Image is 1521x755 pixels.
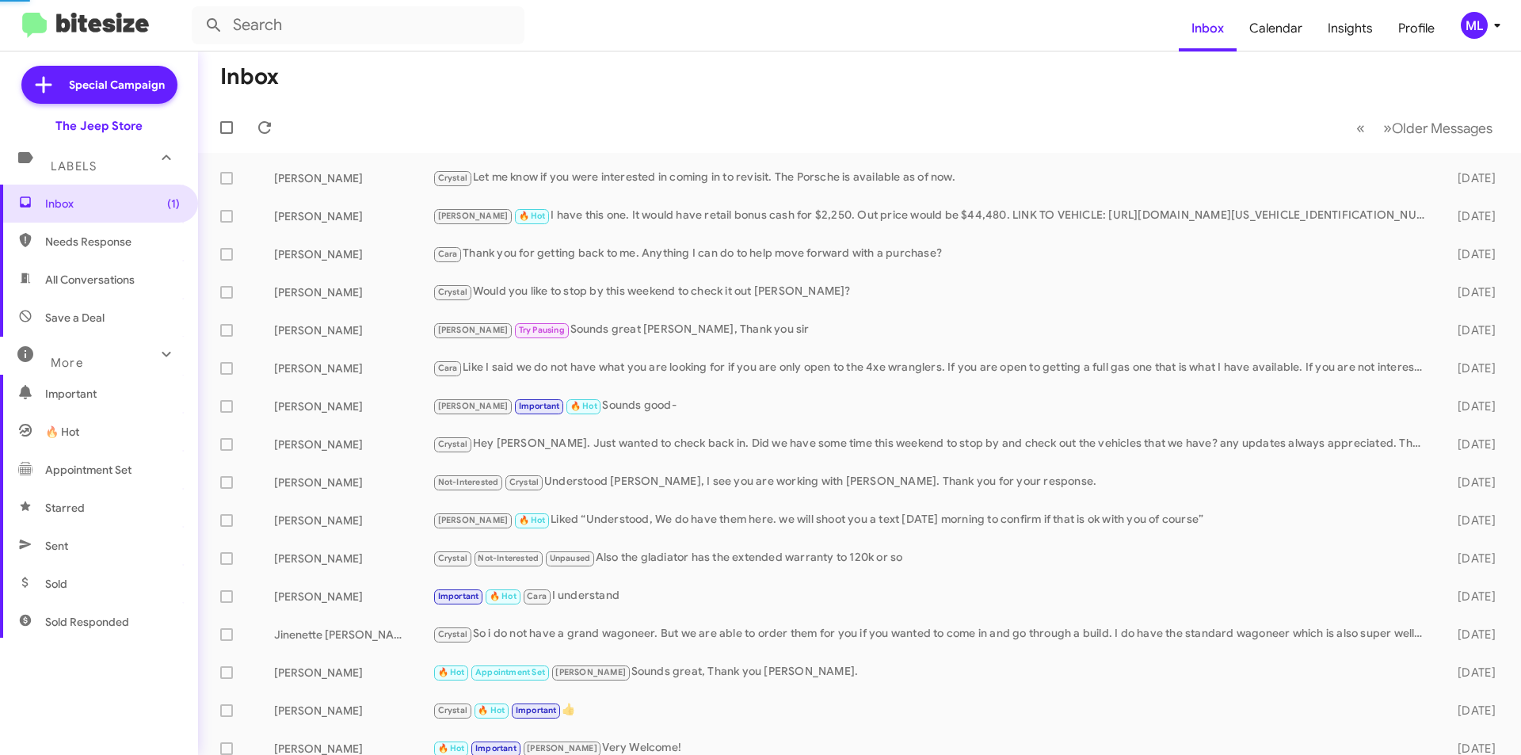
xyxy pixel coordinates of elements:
div: [PERSON_NAME] [274,703,433,719]
span: Starred [45,500,85,516]
div: [DATE] [1432,627,1508,643]
div: [PERSON_NAME] [274,589,433,604]
div: [DATE] [1432,513,1508,528]
span: Crystal [438,705,467,715]
span: Inbox [45,196,180,212]
div: [DATE] [1432,703,1508,719]
span: Needs Response [45,234,180,250]
span: Special Campaign [69,77,165,93]
span: [PERSON_NAME] [438,325,509,335]
div: Sounds good- [433,397,1432,415]
div: I have this one. It would have retail bonus cash for $2,250. Out price would be $44,480. LINK TO ... [433,207,1432,225]
span: Important [519,401,560,411]
span: Older Messages [1392,120,1492,137]
div: [DATE] [1432,437,1508,452]
div: ML [1461,12,1488,39]
div: [PERSON_NAME] [274,284,433,300]
div: [PERSON_NAME] [274,475,433,490]
div: [DATE] [1432,322,1508,338]
div: [DATE] [1432,551,1508,566]
span: 🔥 Hot [438,667,465,677]
span: 🔥 Hot [45,424,79,440]
div: [PERSON_NAME] [274,513,433,528]
span: Labels [51,159,97,173]
span: 🔥 Hot [490,591,517,601]
span: Cara [438,249,458,259]
span: » [1383,118,1392,138]
div: So i do not have a grand wagoneer. But we are able to order them for you if you wanted to come in... [433,625,1432,643]
div: Let me know if you were interested in coming in to revisit. The Porsche is available as of now. [433,169,1432,187]
div: [DATE] [1432,398,1508,414]
div: Thank you for getting back to me. Anything I can do to help move forward with a purchase? [433,245,1432,263]
div: Understood [PERSON_NAME], I see you are working with [PERSON_NAME]. Thank you for your response. [433,473,1432,491]
span: More [51,356,83,370]
span: Important [438,591,479,601]
button: ML [1447,12,1504,39]
div: [PERSON_NAME] [274,665,433,681]
span: Not-Interested [438,477,499,487]
span: Sent [45,538,68,554]
span: Cara [527,591,547,601]
span: [PERSON_NAME] [555,667,626,677]
div: [DATE] [1432,475,1508,490]
span: [PERSON_NAME] [438,401,509,411]
a: Insights [1315,6,1386,51]
h1: Inbox [220,64,279,90]
a: Profile [1386,6,1447,51]
span: Cara [438,363,458,373]
div: Liked “Understood, We do have them here. we will shoot you a text [DATE] morning to confirm if th... [433,511,1432,529]
span: (1) [167,196,180,212]
span: Crystal [438,553,467,563]
a: Calendar [1237,6,1315,51]
div: [PERSON_NAME] [274,208,433,224]
span: Sold Responded [45,614,129,630]
span: Important [475,743,517,753]
div: Sounds great [PERSON_NAME], Thank you sir [433,321,1432,339]
div: [DATE] [1432,170,1508,186]
span: All Conversations [45,272,135,288]
div: Also the gladiator has the extended warranty to 120k or so [433,549,1432,567]
nav: Page navigation example [1348,112,1502,144]
input: Search [192,6,524,44]
div: Sounds great, Thank you [PERSON_NAME]. [433,663,1432,681]
span: 🔥 Hot [478,705,505,715]
button: Previous [1347,112,1374,144]
span: Appointment Set [475,667,545,677]
span: 🔥 Hot [570,401,597,411]
span: Crystal [438,287,467,297]
div: [PERSON_NAME] [274,322,433,338]
span: « [1356,118,1365,138]
span: Unpaused [550,553,591,563]
div: [PERSON_NAME] [274,551,433,566]
div: The Jeep Store [55,118,143,134]
div: 👍 [433,701,1432,719]
div: [DATE] [1432,589,1508,604]
span: 🔥 Hot [519,515,546,525]
span: [PERSON_NAME] [438,515,509,525]
div: [PERSON_NAME] [274,398,433,414]
span: Crystal [509,477,539,487]
span: Sold [45,576,67,592]
span: Not-Interested [478,553,539,563]
span: Crystal [438,439,467,449]
div: [PERSON_NAME] [274,246,433,262]
span: Try Pausing [519,325,565,335]
span: Important [45,386,180,402]
span: 🔥 Hot [438,743,465,753]
div: Jinenette [PERSON_NAME] [274,627,433,643]
div: [PERSON_NAME] [274,170,433,186]
a: Inbox [1179,6,1237,51]
div: [DATE] [1432,665,1508,681]
div: Like I said we do not have what you are looking for if you are only open to the 4xe wranglers. If... [433,359,1432,377]
div: Hey [PERSON_NAME]. Just wanted to check back in. Did we have some time this weekend to stop by an... [433,435,1432,453]
div: [DATE] [1432,284,1508,300]
span: Crystal [438,629,467,639]
span: Crystal [438,173,467,183]
a: Special Campaign [21,66,177,104]
span: [PERSON_NAME] [438,211,509,221]
span: 🔥 Hot [519,211,546,221]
